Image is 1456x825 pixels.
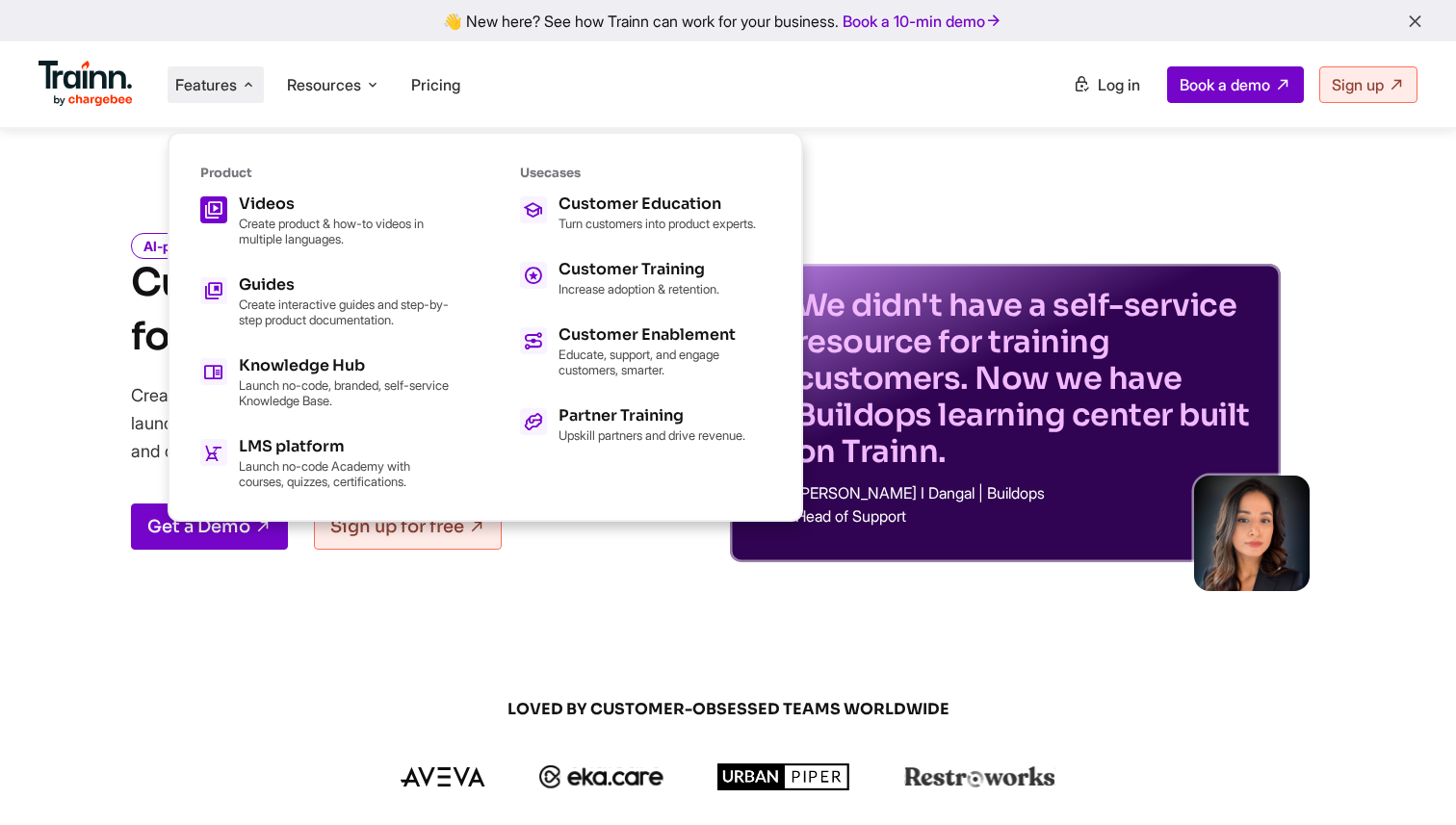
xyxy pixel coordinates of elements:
[200,165,451,181] div: Product
[200,439,451,489] a: LMS platform Launch no-code Academy with courses, quizzes, certifications.
[1098,75,1140,94] span: Log in
[287,74,361,95] span: Resources
[12,12,1444,30] div: 👋 New here? See how Trainn can work for your business.
[1319,66,1417,103] a: Sign up
[1332,75,1384,94] span: Sign up
[1061,67,1152,102] a: Log in
[239,216,451,246] p: Create product & how-to videos in multiple languages.
[200,358,451,408] a: Knowledge Hub Launch no-code, branded, self-service Knowledge Base.
[795,485,1258,501] p: [PERSON_NAME] I Dangal | Buildops
[131,503,288,550] a: Get a Demo
[1180,75,1270,94] span: Book a demo
[131,381,641,465] p: Create product videos and step-by-step documentation, and launch your Knowledge Base or Academy —...
[904,766,1055,787] img: restroworks logo
[559,281,719,296] p: Increase adoption & retention.
[559,408,745,424] div: Partner Training
[239,196,451,212] div: Videos
[175,74,237,95] span: Features
[559,347,770,377] p: Educate, support, and engage customers, smarter.
[539,765,664,788] img: ekacare logo
[520,196,770,231] a: Customer Education Turn customers into product experts.
[131,256,654,364] h1: Customer Training Platform for Modern Teams
[314,503,502,550] a: Sign up for free
[1167,66,1304,103] a: Book a demo
[131,233,315,259] i: AI-powered and No-Code
[839,8,1006,35] a: Book a 10-min demo
[717,763,850,790] img: urbanpiper logo
[239,277,451,293] div: Guides
[39,61,133,107] img: Trainn Logo
[200,196,451,246] a: Videos Create product & how-to videos in multiple languages.
[1194,476,1310,591] img: sabina-buildops.d2e8138.png
[239,439,451,454] div: LMS platform
[520,408,770,443] a: Partner Training Upskill partners and drive revenue.
[520,327,770,377] a: Customer Enablement Educate, support, and engage customers, smarter.
[795,508,1258,524] p: Head of Support
[239,358,451,374] div: Knowledge Hub
[1360,733,1456,825] iframe: Chat Widget
[239,458,451,489] p: Launch no-code Academy with courses, quizzes, certifications.
[239,296,451,327] p: Create interactive guides and step-by-step product documentation.
[520,165,770,181] div: Usecases
[559,327,770,343] div: Customer Enablement
[795,287,1258,470] p: We didn't have a self-service resource for training customers. Now we have Buildops learning cent...
[559,216,756,231] p: Turn customers into product experts.
[200,277,451,327] a: Guides Create interactive guides and step-by-step product documentation.
[239,377,451,408] p: Launch no-code, branded, self-service Knowledge Base.
[559,262,719,277] div: Customer Training
[520,262,770,296] a: Customer Training Increase adoption & retention.
[266,699,1190,720] span: LOVED BY CUSTOMER-OBSESSED TEAMS WORLDWIDE
[559,427,745,443] p: Upskill partners and drive revenue.
[559,196,756,212] div: Customer Education
[401,767,485,786] img: aveva logo
[411,75,460,94] a: Pricing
